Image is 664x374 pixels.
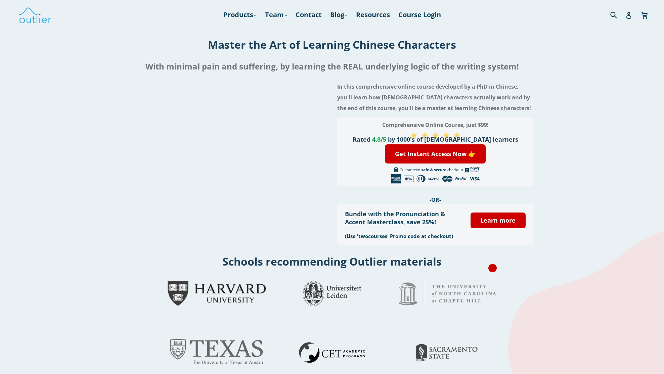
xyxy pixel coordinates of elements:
a: Blog [327,9,351,21]
a: Contact [292,9,325,21]
a: Team [262,9,291,21]
h4: In this comprehensive online course developed by a PhD in Chinese, you'll learn how [DEMOGRAPHIC_... [337,81,534,113]
span: by 1000's of [DEMOGRAPHIC_DATA] learners [388,135,518,143]
span: -OR- [430,196,441,203]
span: Rated [353,135,370,143]
h3: Comprehensive Online Course, just $99! [345,120,526,130]
a: Learn more [471,213,526,228]
a: Course Login [395,9,444,21]
img: Outlier Linguistics [18,5,52,25]
a: Products [220,9,260,21]
a: Resources [353,9,393,21]
a: Get Instant Access Now 👉 [385,144,486,163]
iframe: Embedded Youtube Video [131,78,327,188]
h3: (Use 'twocourses' Promo code at checkout) [345,233,460,239]
span: 4.8/5 [372,135,386,143]
input: Search [609,8,627,21]
h3: Bundle with the Pronunciation & Accent Masterclass, save 25%! [345,210,460,226]
span: ★ ★ ★ ★ ★ [410,129,461,141]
